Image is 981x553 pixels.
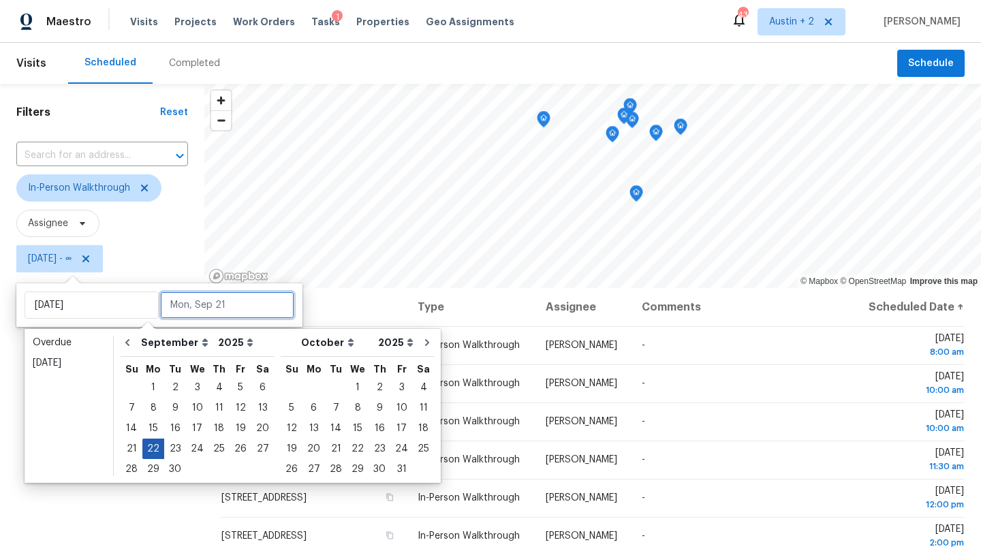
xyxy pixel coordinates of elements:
span: - [642,417,645,426]
div: 14 [121,419,142,438]
div: Thu Oct 23 2025 [369,439,390,459]
input: Mon, Sep 21 [160,291,294,319]
div: Fri Sep 05 2025 [230,377,251,398]
abbr: Monday [146,364,161,374]
div: 24 [186,439,208,458]
canvas: Map [204,84,981,288]
div: Wed Oct 29 2025 [347,459,369,479]
div: 26 [230,439,251,458]
div: Wed Sep 24 2025 [186,439,208,459]
div: 28 [325,460,347,479]
div: Tue Sep 23 2025 [164,439,186,459]
div: Wed Sep 17 2025 [186,418,208,439]
div: Sun Sep 21 2025 [121,439,142,459]
div: 3 [390,378,413,397]
div: Tue Sep 09 2025 [164,398,186,418]
div: Map marker [629,185,643,206]
span: In-Person Walkthrough [418,493,520,503]
div: 16 [369,419,390,438]
abbr: Sunday [125,364,138,374]
div: 9 [164,398,186,417]
div: Fri Oct 03 2025 [390,377,413,398]
div: Scheduled [84,56,136,69]
div: 17 [186,419,208,438]
span: Geo Assignments [426,15,514,29]
div: Wed Sep 03 2025 [186,377,208,398]
div: Mon Oct 27 2025 [302,459,325,479]
div: Sun Sep 14 2025 [121,418,142,439]
div: 2 [369,378,390,397]
div: 25 [208,439,230,458]
span: Austin + 2 [769,15,814,29]
div: 28 [121,460,142,479]
div: Thu Oct 09 2025 [369,398,390,418]
span: Projects [174,15,217,29]
div: Tue Oct 14 2025 [325,418,347,439]
div: 26 [281,460,302,479]
div: 11 [413,398,434,417]
div: Fri Sep 26 2025 [230,439,251,459]
abbr: Wednesday [350,364,365,374]
div: 4 [208,378,230,397]
button: Schedule [897,50,965,78]
select: Year [375,332,417,353]
div: Tue Oct 28 2025 [325,459,347,479]
div: 3 [186,378,208,397]
div: 12:00 pm [865,498,964,511]
div: 24 [390,439,413,458]
th: Address [221,288,407,326]
abbr: Tuesday [169,364,181,374]
div: Sat Oct 25 2025 [413,439,434,459]
div: 5 [230,378,251,397]
div: 10:00 am [865,383,964,397]
div: Sat Sep 27 2025 [251,439,274,459]
div: Wed Oct 22 2025 [347,439,369,459]
div: 2 [164,378,186,397]
button: Go to previous month [117,329,138,356]
div: Fri Oct 24 2025 [390,439,413,459]
div: 20 [251,419,274,438]
div: Mon Sep 01 2025 [142,377,164,398]
div: Sat Oct 11 2025 [413,398,434,418]
div: 8 [347,398,369,417]
button: Open [170,146,189,165]
div: Wed Oct 01 2025 [347,377,369,398]
div: Mon Oct 13 2025 [302,418,325,439]
div: Mon Sep 22 2025 [142,439,164,459]
span: Assignee [28,217,68,230]
abbr: Saturday [256,364,269,374]
div: 31 [390,460,413,479]
div: Map marker [606,126,619,147]
span: [PERSON_NAME] [546,493,617,503]
div: Sun Oct 26 2025 [281,459,302,479]
div: 29 [347,460,369,479]
div: 6 [251,378,274,397]
div: 19 [281,439,302,458]
th: Scheduled Date ↑ [854,288,965,326]
input: Search for an address... [16,145,150,166]
div: 13 [302,419,325,438]
th: Type [407,288,535,326]
span: Schedule [908,55,954,72]
div: 4 [413,378,434,397]
span: - [642,531,645,541]
span: [DATE] [865,334,964,359]
div: 10:00 am [865,422,964,435]
abbr: Monday [307,364,322,374]
div: Thu Sep 25 2025 [208,439,230,459]
div: Fri Oct 10 2025 [390,398,413,418]
div: Sat Sep 20 2025 [251,418,274,439]
div: 19 [230,419,251,438]
div: 12 [281,419,302,438]
div: 22 [142,439,164,458]
select: Month [298,332,375,353]
div: 21 [121,439,142,458]
div: 21 [325,439,347,458]
div: Map marker [649,125,663,146]
div: 1 [332,10,343,24]
div: 25 [413,439,434,458]
span: In-Person Walkthrough [418,455,520,464]
div: 1 [347,378,369,397]
div: 29 [142,460,164,479]
div: Sun Sep 28 2025 [121,459,142,479]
